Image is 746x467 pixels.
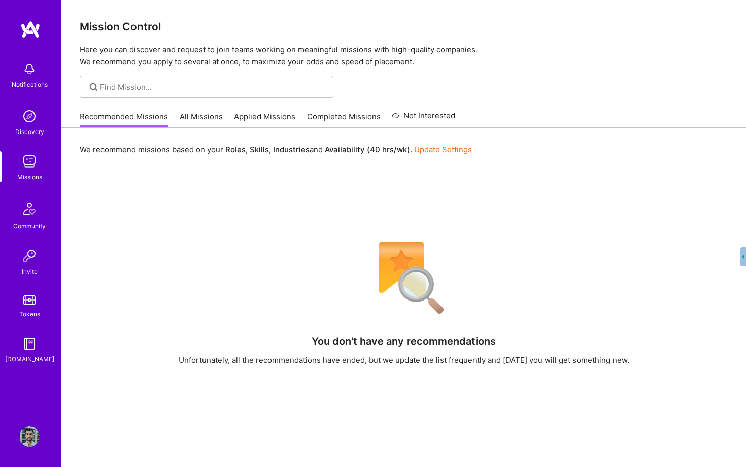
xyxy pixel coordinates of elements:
[13,221,46,231] div: Community
[5,354,54,364] div: [DOMAIN_NAME]
[273,145,310,154] b: Industries
[325,145,410,154] b: Availability (40 hrs/wk)
[100,82,326,92] input: Find Mission...
[19,246,40,266] img: Invite
[307,111,381,128] a: Completed Missions
[250,145,269,154] b: Skills
[17,426,42,447] a: User Avatar
[19,106,40,126] img: discovery
[88,81,99,93] i: icon SearchGrey
[23,295,36,305] img: tokens
[179,355,629,365] div: Unfortunately, all the recommendations have ended, but we update the list frequently and [DATE] y...
[15,126,44,137] div: Discovery
[19,59,40,79] img: bell
[19,309,40,319] div: Tokens
[225,145,246,154] b: Roles
[22,266,38,277] div: Invite
[80,111,168,128] a: Recommended Missions
[312,335,496,347] h4: You don't have any recommendations
[12,79,48,90] div: Notifications
[17,172,42,182] div: Missions
[80,44,728,68] p: Here you can discover and request to join teams working on meaningful missions with high-quality ...
[180,111,223,128] a: All Missions
[80,144,472,155] p: We recommend missions based on your , , and .
[19,333,40,354] img: guide book
[19,151,40,172] img: teamwork
[20,20,41,39] img: logo
[19,426,40,447] img: User Avatar
[80,20,728,33] h3: Mission Control
[392,110,455,128] a: Not Interested
[17,196,42,221] img: Community
[361,235,447,321] img: No Results
[234,111,295,128] a: Applied Missions
[414,145,472,154] a: Update Settings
